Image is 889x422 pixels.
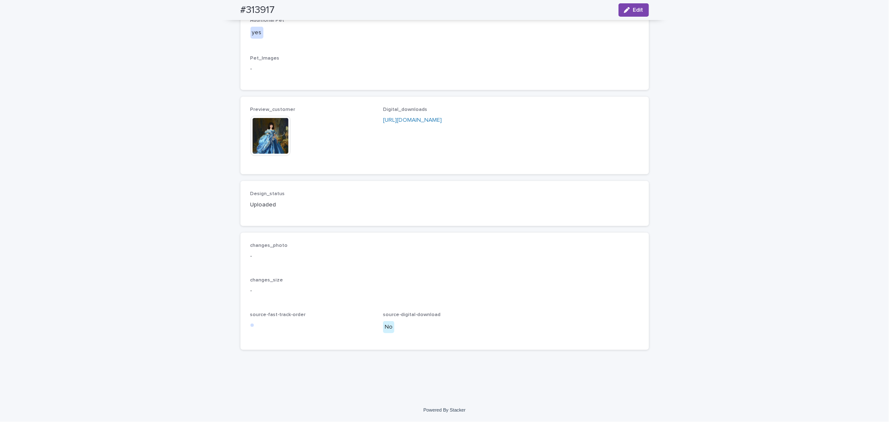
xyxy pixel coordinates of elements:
span: changes_photo [250,243,288,248]
div: yes [250,27,263,39]
a: Powered By Stacker [423,407,466,412]
span: source-fast-track-order [250,312,306,317]
p: - [250,286,639,295]
p: Uploaded [250,201,373,209]
span: Design_status [250,191,285,196]
button: Edit [619,3,649,17]
a: [URL][DOMAIN_NAME] [383,117,442,123]
span: Digital_downloads [383,107,427,112]
div: No [383,321,394,333]
h2: #313917 [240,4,275,16]
span: Pet_Images [250,56,280,61]
p: - [250,252,639,261]
span: changes_size [250,278,283,283]
span: source-digital-download [383,312,441,317]
span: Edit [633,7,644,13]
p: - [250,65,639,73]
span: Additional Pet [250,18,285,23]
span: Preview_customer [250,107,295,112]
